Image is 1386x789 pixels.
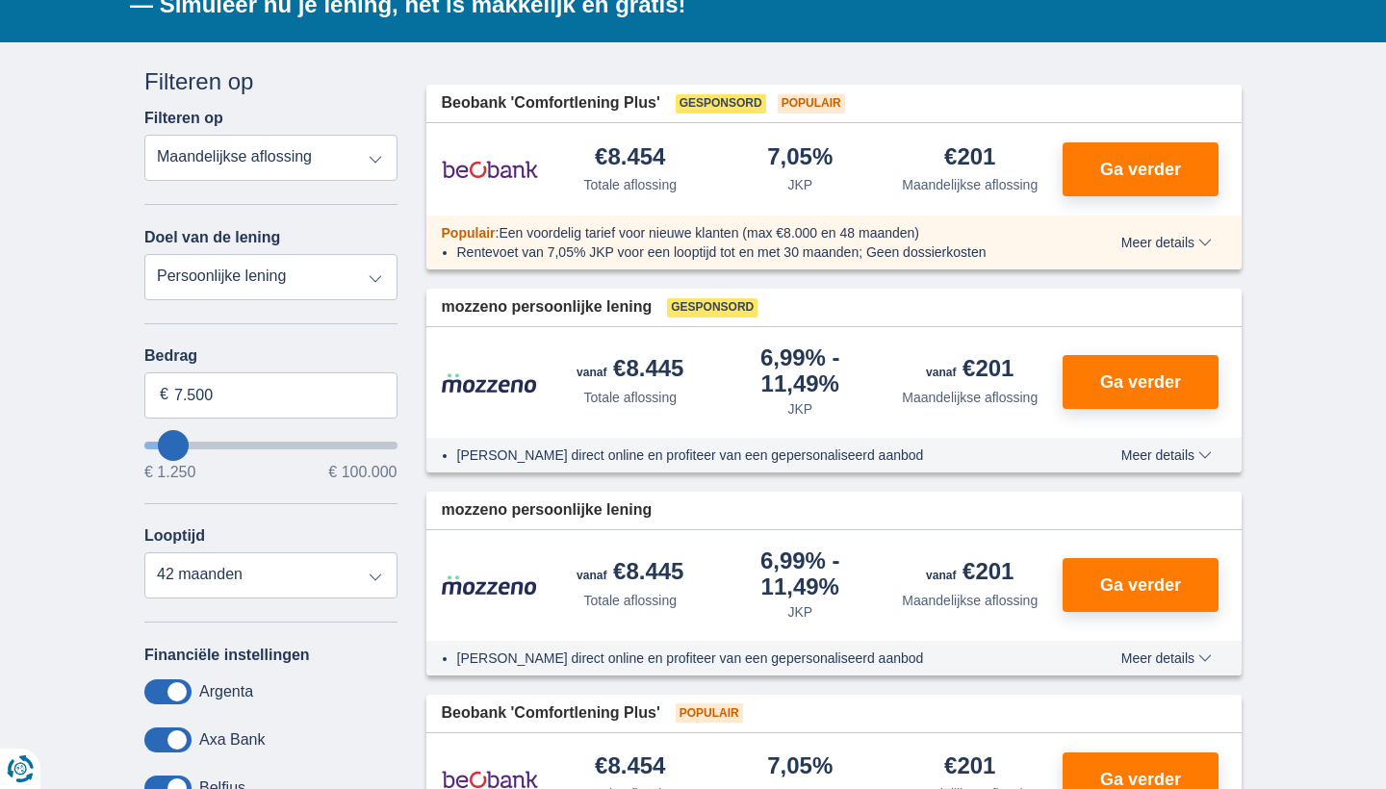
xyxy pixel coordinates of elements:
[442,225,496,241] span: Populair
[144,647,310,664] label: Financiële instellingen
[787,602,812,622] div: JKP
[583,175,677,194] div: Totale aflossing
[583,591,677,610] div: Totale aflossing
[723,549,878,598] div: 6,99%
[144,229,280,246] label: Doel van de lening
[1100,576,1181,594] span: Ga verder
[144,527,205,545] label: Looptijd
[442,92,660,115] span: Beobank 'Comfortlening Plus'
[944,145,995,171] div: €201
[595,754,665,780] div: €8.454
[1121,448,1212,462] span: Meer details
[676,94,766,114] span: Gesponsord
[1107,650,1226,666] button: Meer details
[583,388,677,407] div: Totale aflossing
[767,145,833,171] div: 7,05%
[457,242,1051,262] li: Rentevoet van 7,05% JKP voor een looptijd tot en met 30 maanden; Geen dossierkosten
[926,560,1014,587] div: €201
[944,754,995,780] div: €201
[442,499,653,522] span: mozzeno persoonlijke lening
[1121,651,1212,665] span: Meer details
[426,223,1066,242] div: :
[676,703,743,723] span: Populair
[160,384,168,406] span: €
[199,731,265,749] label: Axa Bank
[1100,373,1181,391] span: Ga verder
[667,298,757,318] span: Gesponsord
[442,702,660,725] span: Beobank 'Comfortlening Plus'
[1100,161,1181,178] span: Ga verder
[144,465,195,480] span: € 1.250
[902,175,1038,194] div: Maandelijkse aflossing
[787,175,812,194] div: JKP
[1100,771,1181,788] span: Ga verder
[577,357,683,384] div: €8.445
[577,560,683,587] div: €8.445
[902,388,1038,407] div: Maandelijkse aflossing
[1063,355,1219,409] button: Ga verder
[442,574,538,596] img: product.pl.alt Mozzeno
[328,465,397,480] span: € 100.000
[778,94,845,114] span: Populair
[457,649,1051,668] li: [PERSON_NAME] direct online en profiteer van een gepersonaliseerd aanbod
[787,399,812,419] div: JKP
[902,591,1038,610] div: Maandelijkse aflossing
[723,346,878,395] div: 6,99%
[144,110,223,127] label: Filteren op
[1063,142,1219,196] button: Ga verder
[767,754,833,780] div: 7,05%
[926,357,1014,384] div: €201
[442,372,538,394] img: product.pl.alt Mozzeno
[442,296,653,318] span: mozzeno persoonlijke lening
[144,347,398,365] label: Bedrag
[144,442,398,449] input: wantToBorrow
[199,683,253,700] label: Argenta
[144,65,398,98] div: Filteren op
[1107,447,1226,463] button: Meer details
[595,145,665,171] div: €8.454
[1063,558,1219,612] button: Ga verder
[1121,236,1212,249] span: Meer details
[1107,235,1226,250] button: Meer details
[457,445,1051,465] li: [PERSON_NAME] direct online en profiteer van een gepersonaliseerd aanbod
[499,225,919,241] span: Een voordelig tarief voor nieuwe klanten (max €8.000 en 48 maanden)
[442,145,538,193] img: product.pl.alt Beobank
